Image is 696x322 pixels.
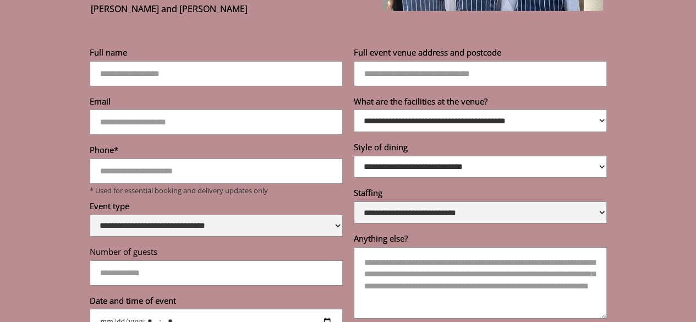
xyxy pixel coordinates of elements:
label: Phone* [90,144,343,159]
label: Date and time of event [90,295,343,309]
label: Staffing [354,187,607,201]
label: Full event venue address and postcode [354,47,607,61]
label: Email [90,96,343,110]
label: What are the facilities at the venue? [354,96,607,110]
label: Full name [90,47,343,61]
p: * Used for essential booking and delivery updates only [90,186,343,195]
label: Style of dining [354,141,607,156]
label: Event type [90,200,343,215]
label: Anything else? [354,233,607,247]
label: Number of guests [90,246,343,260]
